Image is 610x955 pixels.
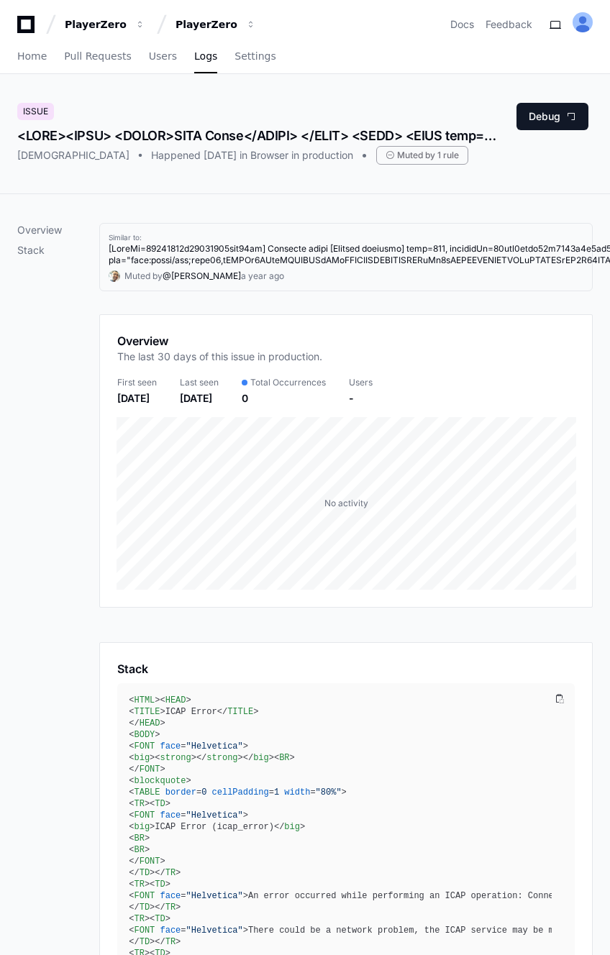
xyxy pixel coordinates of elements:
span: </ > [155,903,181,913]
span: < > [129,914,150,924]
p: The last 30 days of this issue in production. [117,349,322,364]
span: < > [160,695,191,705]
span: </ > [155,937,181,947]
span: TD [155,914,165,924]
span: "Helvetica" [186,810,243,821]
span: < > [155,753,196,763]
span: </ > [129,937,155,947]
span: FONT [134,810,155,821]
span: "Helvetica" [186,891,243,901]
span: < > [129,776,191,786]
h1: Stack [117,660,148,677]
a: Home [17,40,47,73]
span: face [160,810,181,821]
div: Happened [DATE] in Browser in production [151,148,353,163]
button: PlayerZero [170,12,262,37]
span: </ > [129,718,165,728]
span: < > [150,799,170,809]
img: ALV-UjVcatvuIE3Ry8vbS9jTwWSCDSui9a-KCMAzof9oLoUoPIJpWA8kMXHdAIcIkQmvFwXZGxSVbioKmBNr7v50-UrkRVwdj... [573,12,593,32]
app-pz-page-link-header: Overview [117,332,575,373]
div: Last seen [180,377,219,388]
span: < > [129,695,160,705]
span: cellPadding [212,787,269,798]
span: face [160,741,181,751]
span: "80%" [316,787,342,798]
span: "Helvetica" [186,926,243,936]
div: First seen [117,377,157,388]
span: TD [140,903,150,913]
span: HTML [134,695,155,705]
span: Settings [235,52,276,60]
span: TR [134,879,144,890]
h1: Overview [117,332,322,349]
iframe: Open customer support [564,908,603,946]
a: Users [149,40,177,73]
span: Pull Requests [64,52,131,60]
span: Total Occurrences [250,377,326,388]
span: < = > [129,926,248,936]
span: 1 [274,787,279,798]
span: TR [165,868,176,878]
span: strong [206,753,237,763]
span: </ > [274,822,305,832]
span: big [134,753,150,763]
span: FONT [134,891,155,901]
div: [DATE] [180,391,219,406]
span: strong [160,753,191,763]
span: width [284,787,310,798]
span: Home [17,52,47,60]
span: </ > [129,764,165,774]
div: 0 [242,391,326,406]
span: < > [129,822,155,832]
span: </ > [196,753,243,763]
span: HEAD [165,695,186,705]
div: Muted by [124,270,163,282]
span: [PERSON_NAME] [171,270,241,281]
span: border [165,787,196,798]
span: < > [129,753,155,763]
p: Stack [17,243,99,257]
span: TABLE [134,787,160,798]
span: Users [149,52,177,60]
span: TR [165,937,176,947]
span: FONT [140,856,160,867]
span: BODY [134,730,155,740]
span: BR [279,753,289,763]
a: Settings [235,40,276,73]
span: HEAD [140,718,160,728]
p: Overview [17,223,99,237]
span: < > [129,707,165,717]
span: < > [150,914,170,924]
span: < > [150,879,170,890]
span: 0 [201,787,206,798]
img: avatar [109,270,120,282]
div: PlayerZero [176,17,237,32]
span: big [134,822,150,832]
a: Pull Requests [64,40,131,73]
span: < > [129,799,150,809]
span: TITLE [134,707,160,717]
button: Feedback [486,17,532,32]
button: PlayerZero [59,12,151,37]
div: [DEMOGRAPHIC_DATA] [17,148,129,163]
span: FONT [134,741,155,751]
span: < = > [129,741,248,751]
a: Docs [450,17,474,32]
div: [DATE] [117,391,157,406]
app-pz-page-link-header: Stack [117,660,575,677]
div: <LORE><IPSU> <DOLOR>SITA Conse</ADIPI> </ELIT> <SEDD> <EIUS temp="Incididun"> <utl><etdolo></magn... [17,126,501,146]
div: No activity [324,498,368,509]
span: < = = = > [129,787,347,798]
span: "Helvetica" [186,741,243,751]
span: TR [134,914,144,924]
span: </ > [129,868,155,878]
div: - [349,391,373,406]
span: < > [129,833,150,844]
span: BR [134,845,144,855]
span: big [284,822,300,832]
span: face [160,926,181,936]
span: </ > [129,856,165,867]
span: blockquote [134,776,186,786]
span: < = > [129,810,248,821]
div: PlayerZero [65,17,127,32]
